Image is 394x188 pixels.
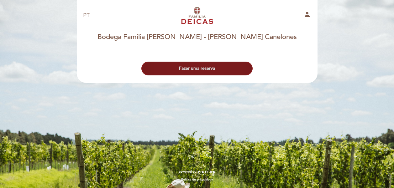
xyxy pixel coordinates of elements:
[303,11,311,18] i: person
[141,62,253,75] button: Fazer uma reserva
[198,170,216,174] img: MEITRE
[158,7,236,24] a: Bodega Familia [PERSON_NAME]
[179,170,196,174] span: powered by
[303,11,311,20] button: person
[97,33,297,41] h1: Bodega Familia [PERSON_NAME] - [PERSON_NAME] Canelones
[181,177,213,182] a: Política de privacidade
[179,170,216,174] a: powered by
